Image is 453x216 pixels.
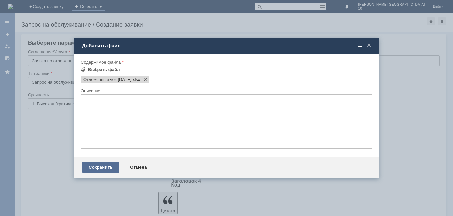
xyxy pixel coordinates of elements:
span: Свернуть (Ctrl + M) [356,43,363,49]
div: Выбрать файл [88,67,120,72]
span: Отложенный чек 02.09.2025 г.xlsx [83,77,131,82]
div: Содержимое файла [81,60,371,64]
div: Описание [81,89,371,93]
span: Отложенный чек 02.09.2025 г.xlsx [131,77,140,82]
div: Добавить файл [82,43,372,49]
div: Просьба удалить [3,3,97,8]
span: Закрыть [366,43,372,49]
